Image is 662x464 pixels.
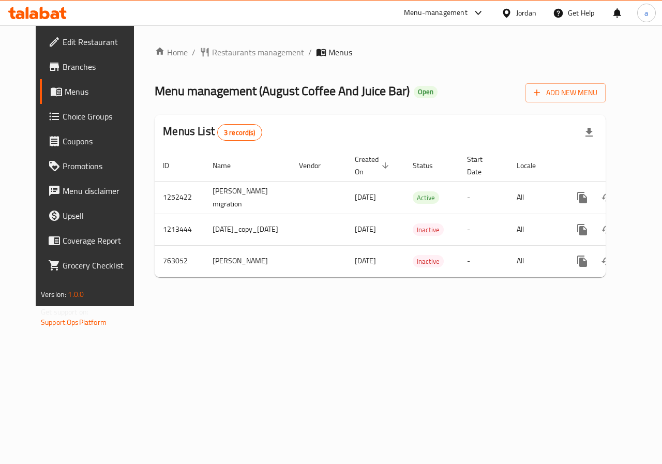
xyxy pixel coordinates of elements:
[40,129,146,154] a: Coupons
[413,223,444,236] div: Inactive
[65,85,138,98] span: Menus
[404,7,468,19] div: Menu-management
[644,7,648,19] span: a
[517,159,549,172] span: Locale
[41,316,107,329] a: Support.OpsPlatform
[40,79,146,104] a: Menus
[459,245,508,277] td: -
[595,185,620,210] button: Change Status
[63,61,138,73] span: Branches
[570,249,595,274] button: more
[63,160,138,172] span: Promotions
[218,128,262,138] span: 3 record(s)
[595,217,620,242] button: Change Status
[155,181,204,214] td: 1252422
[192,46,195,58] li: /
[459,214,508,245] td: -
[41,288,66,301] span: Version:
[508,245,562,277] td: All
[163,159,183,172] span: ID
[413,191,439,204] div: Active
[63,259,138,272] span: Grocery Checklist
[413,159,446,172] span: Status
[40,154,146,178] a: Promotions
[40,253,146,278] a: Grocery Checklist
[213,159,244,172] span: Name
[355,222,376,236] span: [DATE]
[155,46,188,58] a: Home
[595,249,620,274] button: Change Status
[570,217,595,242] button: more
[155,46,606,58] nav: breadcrumb
[413,192,439,204] span: Active
[204,181,291,214] td: [PERSON_NAME] migration
[508,181,562,214] td: All
[204,245,291,277] td: [PERSON_NAME]
[414,87,438,96] span: Open
[355,254,376,267] span: [DATE]
[63,110,138,123] span: Choice Groups
[204,214,291,245] td: [DATE]_copy_[DATE]
[155,245,204,277] td: 763052
[299,159,334,172] span: Vendor
[40,228,146,253] a: Coverage Report
[355,190,376,204] span: [DATE]
[200,46,304,58] a: Restaurants management
[525,83,606,102] button: Add New Menu
[508,214,562,245] td: All
[459,181,508,214] td: -
[516,7,536,19] div: Jordan
[63,135,138,147] span: Coupons
[40,29,146,54] a: Edit Restaurant
[63,234,138,247] span: Coverage Report
[570,185,595,210] button: more
[534,86,597,99] span: Add New Menu
[40,178,146,203] a: Menu disclaimer
[63,209,138,222] span: Upsell
[355,153,392,178] span: Created On
[155,79,410,102] span: Menu management ( August Coffee And Juice Bar )
[328,46,352,58] span: Menus
[40,104,146,129] a: Choice Groups
[212,46,304,58] span: Restaurants management
[414,86,438,98] div: Open
[413,256,444,267] span: Inactive
[40,54,146,79] a: Branches
[577,120,601,145] div: Export file
[308,46,312,58] li: /
[41,305,88,319] span: Get support on:
[163,124,262,141] h2: Menus List
[63,36,138,48] span: Edit Restaurant
[217,124,262,141] div: Total records count
[155,214,204,245] td: 1213444
[40,203,146,228] a: Upsell
[68,288,84,301] span: 1.0.0
[467,153,496,178] span: Start Date
[63,185,138,197] span: Menu disclaimer
[413,224,444,236] span: Inactive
